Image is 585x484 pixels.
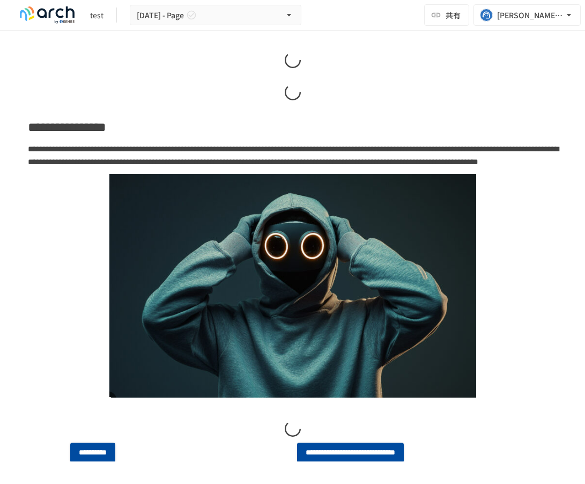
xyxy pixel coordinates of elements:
[497,9,564,22] div: [PERSON_NAME][EMAIL_ADDRESS][PERSON_NAME][DOMAIN_NAME]
[446,9,461,21] span: 共有
[13,6,82,24] img: logo-default@2x-9cf2c760.svg
[137,9,184,22] span: [DATE] - Page
[473,4,581,26] button: [PERSON_NAME][EMAIL_ADDRESS][PERSON_NAME][DOMAIN_NAME]
[130,5,301,26] button: [DATE] - Page
[109,174,476,398] img: yDYONjfzLWoTE6Ft0bK5cGtiZwQsJyNUBT88iFTnbvE
[90,10,103,21] div: test
[424,4,469,26] button: 共有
